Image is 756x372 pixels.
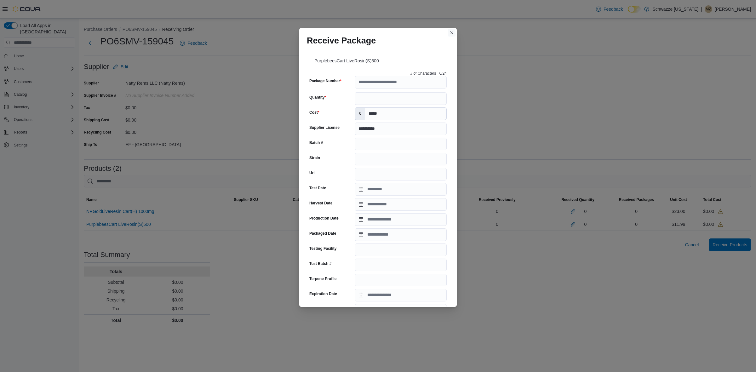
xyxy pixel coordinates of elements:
[309,216,339,221] label: Production Date
[309,261,331,266] label: Test Batch #
[309,186,326,191] label: Test Date
[309,95,326,100] label: Quantity
[309,246,336,251] label: Testing Facility
[309,125,340,130] label: Supplier License
[309,78,341,83] label: Package Number
[309,276,336,281] label: Terpene Profile
[307,51,449,68] div: PurplebeesCart LiveRosin(S)500
[355,198,447,211] input: Press the down key to open a popover containing a calendar.
[309,231,336,236] label: Packaged Date
[309,170,315,175] label: Url
[410,71,447,76] p: # of Characters = 0 /24
[355,228,447,241] input: Press the down key to open a popover containing a calendar.
[309,306,331,312] label: Use By Date
[355,108,365,120] label: $
[309,110,319,115] label: Cost
[309,291,337,296] label: Expiration Date
[355,304,447,317] input: Press the down key to open a popover containing a calendar.
[309,201,332,206] label: Harvest Date
[309,155,320,160] label: Strain
[355,213,447,226] input: Press the down key to open a popover containing a calendar.
[355,289,447,301] input: Press the down key to open a popover containing a calendar.
[309,140,323,145] label: Batch #
[448,29,455,37] button: Closes this modal window
[355,183,447,196] input: Press the down key to open a popover containing a calendar.
[307,36,376,46] h1: Receive Package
